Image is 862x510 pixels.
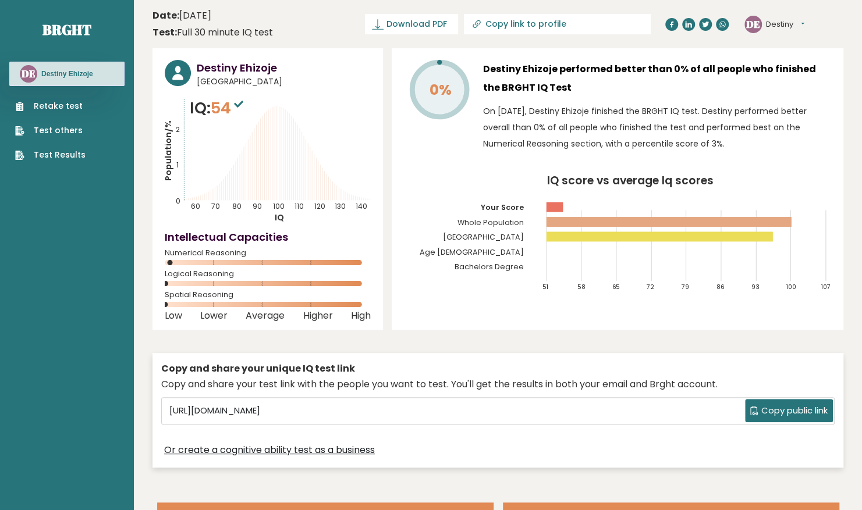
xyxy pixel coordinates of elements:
[761,404,828,418] span: Copy public link
[457,217,524,227] tspan: Whole Population
[190,97,246,120] p: IQ:
[161,362,835,376] div: Copy and share your unique IQ test link
[211,97,246,119] span: 54
[161,377,835,391] div: Copy and share your test link with the people you want to test. You'll get the results in both yo...
[152,26,273,40] div: Full 30 minute IQ test
[351,313,371,318] span: High
[483,60,831,97] h3: Destiny Ehizoje performed better than 0% of all people who finished the BRGHT IQ Test
[176,160,179,170] tspan: 1
[681,283,689,291] tspan: 79
[165,229,371,245] h4: Intellectual Capacities
[246,313,285,318] span: Average
[191,201,200,211] tspan: 60
[612,283,620,291] tspan: 65
[356,201,367,211] tspan: 140
[716,283,725,291] tspan: 86
[443,232,524,242] tspan: [GEOGRAPHIC_DATA]
[480,202,524,212] tspan: Your Score
[786,283,796,291] tspan: 100
[386,18,446,30] span: Download PDF
[15,149,86,161] a: Test Results
[152,26,177,39] b: Test:
[420,247,524,257] tspan: Age [DEMOGRAPHIC_DATA]
[273,201,285,211] tspan: 100
[303,313,332,318] span: Higher
[766,19,804,30] button: Destiny
[41,69,93,79] h3: Destiny Ehizoje
[197,60,371,76] h3: Destiny Ehizoje
[165,272,371,276] span: Logical Reasoning
[165,313,182,318] span: Low
[745,399,833,422] button: Copy public link
[165,251,371,255] span: Numerical Reasoning
[152,9,211,23] time: [DATE]
[295,201,304,211] tspan: 110
[577,283,585,291] tspan: 58
[42,20,91,39] a: Brght
[542,283,548,291] tspan: 51
[176,124,180,134] tspan: 2
[483,103,831,152] p: On [DATE], Destiny Ehizoje finished the BRGHT IQ test. Destiny performed better overall than 0% o...
[152,9,179,22] b: Date:
[314,201,325,211] tspan: 120
[232,201,242,211] tspan: 80
[176,196,180,206] tspan: 0
[211,201,220,211] tspan: 70
[365,14,458,34] a: Download PDF
[429,80,451,100] tspan: 0%
[746,17,760,30] text: DE
[22,67,36,80] text: DE
[164,443,375,457] a: Or create a cognitive ability test as a business
[455,262,524,272] tspan: Bachelors Degree
[547,172,714,188] tspan: IQ score vs average Iq scores
[335,201,346,211] tspan: 130
[15,100,86,112] a: Retake test
[165,293,371,297] span: Spatial Reasoning
[821,283,831,291] tspan: 107
[197,76,371,88] span: [GEOGRAPHIC_DATA]
[253,201,262,211] tspan: 90
[162,120,174,181] tspan: Population/%
[15,124,86,137] a: Test others
[275,212,284,223] tspan: IQ
[646,283,654,291] tspan: 72
[751,283,760,291] tspan: 93
[200,313,228,318] span: Lower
